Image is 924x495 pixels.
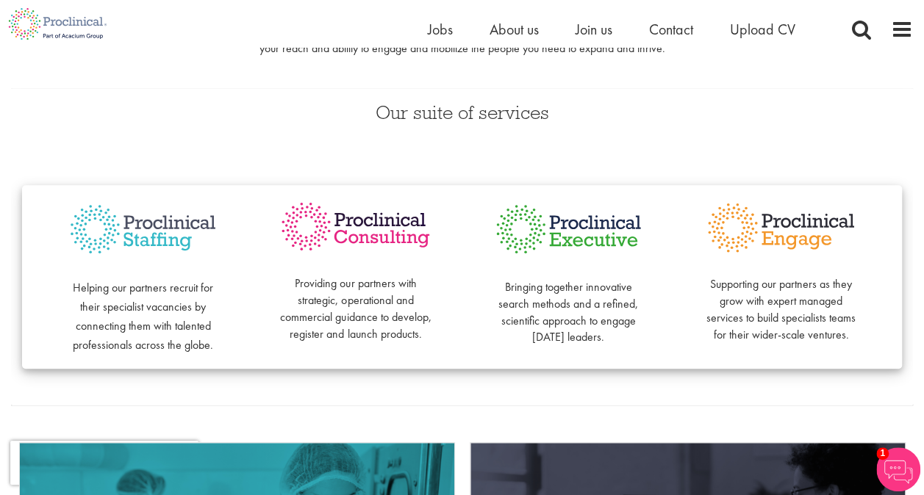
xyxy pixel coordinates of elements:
[876,447,889,460] span: 1
[704,259,858,343] p: Supporting our partners as they grow with expert managed services to build specialists teams for ...
[279,200,432,254] img: Proclinical Consulting
[730,20,795,39] a: Upload CV
[66,200,220,259] img: Proclinical Staffing
[649,20,693,39] a: Contact
[73,280,213,353] span: Helping our partners recruit for their specialist vacancies by connecting them with talented prof...
[876,447,920,491] img: Chatbot
[428,20,453,39] a: Jobs
[576,20,612,39] a: Join us
[492,200,645,259] img: Proclinical Executive
[279,259,432,342] p: Providing our partners with strategic, operational and commercial guidance to develop, register a...
[10,441,198,485] iframe: reCAPTCHA
[704,200,858,256] img: Proclinical Engage
[492,262,645,346] p: Bringing together innovative search methods and a refined, scientific approach to engage [DATE] l...
[490,20,539,39] a: About us
[11,103,913,122] h3: Our suite of services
